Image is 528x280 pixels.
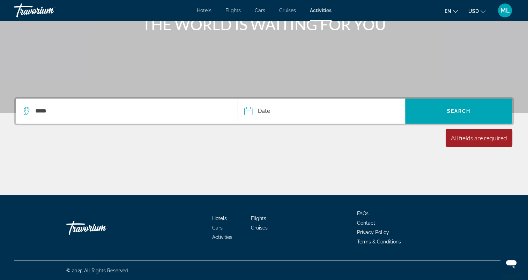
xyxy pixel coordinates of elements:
a: Flights [251,216,266,221]
a: Travorium [14,1,84,20]
button: Change currency [468,6,485,16]
a: Cars [212,225,223,231]
span: Search [447,108,471,114]
div: All fields are required [451,134,507,142]
button: User Menu [496,3,514,18]
span: © 2025 All Rights Reserved. [66,268,129,273]
a: FAQs [357,211,369,216]
button: Change language [445,6,458,16]
a: Contact [357,220,375,226]
iframe: Button to launch messaging window [500,252,522,274]
span: ML [500,7,510,14]
span: USD [468,8,479,14]
a: Activities [212,234,232,240]
a: Hotels [212,216,227,221]
button: Search [405,99,512,124]
a: Cruises [251,225,268,231]
a: Terms & Conditions [357,239,401,244]
span: en [445,8,451,14]
a: Privacy Policy [357,230,389,235]
a: Cars [255,8,265,13]
a: Hotels [197,8,211,13]
a: Cruises [279,8,296,13]
h1: THE WORLD IS WAITING FOR YOU [133,15,395,33]
a: Flights [225,8,241,13]
button: Date [244,99,405,124]
a: Activities [310,8,332,13]
a: Travorium [66,217,136,238]
div: Search widget [16,99,512,124]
